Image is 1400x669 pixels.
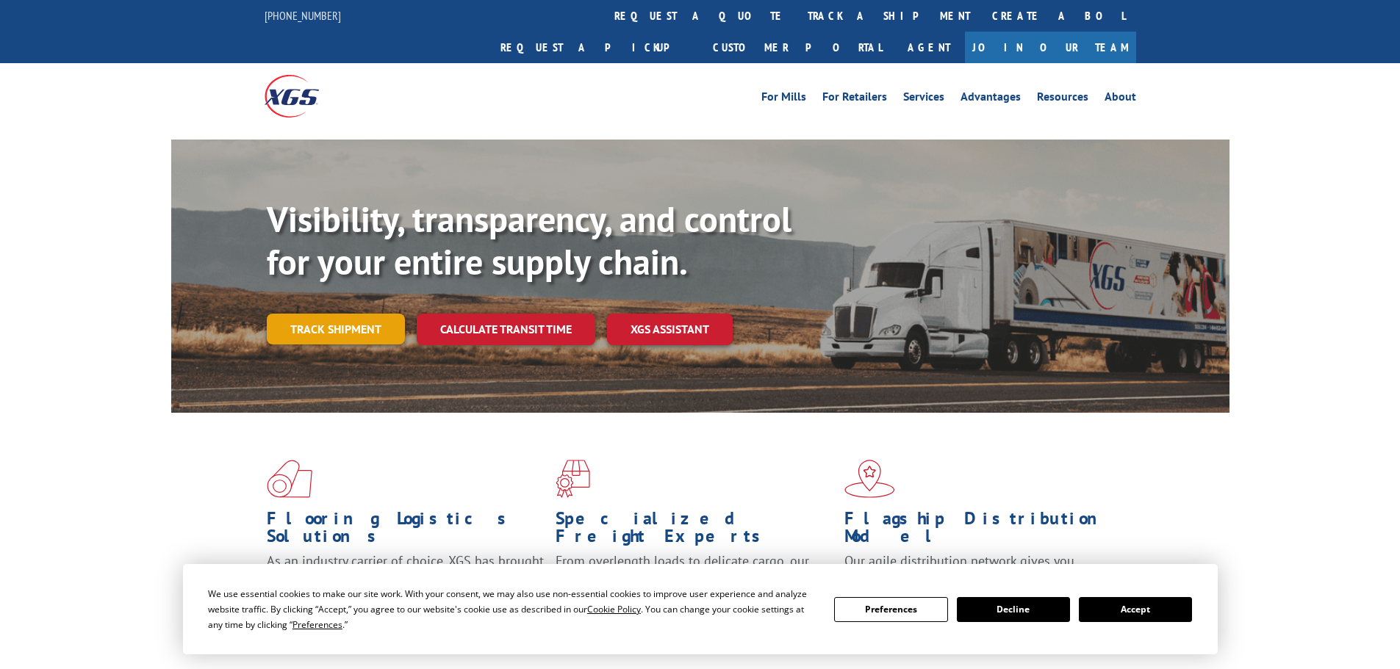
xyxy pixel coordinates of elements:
[844,552,1115,587] span: Our agile distribution network gives you nationwide inventory management on demand.
[587,603,641,615] span: Cookie Policy
[292,618,342,631] span: Preferences
[844,460,895,498] img: xgs-icon-flagship-distribution-model-red
[957,597,1070,622] button: Decline
[903,91,944,107] a: Services
[822,91,887,107] a: For Retailers
[965,32,1136,63] a: Join Our Team
[1079,597,1192,622] button: Accept
[208,586,816,632] div: We use essential cookies to make our site work. With your consent, we may also use non-essential ...
[267,314,405,344] a: Track shipment
[556,552,833,618] p: From overlength loads to delicate cargo, our experienced staff knows the best way to move your fr...
[267,196,791,284] b: Visibility, transparency, and control for your entire supply chain.
[417,314,595,345] a: Calculate transit time
[183,564,1218,654] div: Cookie Consent Prompt
[556,460,590,498] img: xgs-icon-focused-on-flooring-red
[702,32,893,63] a: Customer Portal
[834,597,947,622] button: Preferences
[961,91,1021,107] a: Advantages
[267,552,544,604] span: As an industry carrier of choice, XGS has brought innovation and dedication to flooring logistics...
[1105,91,1136,107] a: About
[1037,91,1088,107] a: Resources
[267,510,545,552] h1: Flooring Logistics Solutions
[607,314,733,345] a: XGS ASSISTANT
[844,510,1122,552] h1: Flagship Distribution Model
[893,32,965,63] a: Agent
[267,460,312,498] img: xgs-icon-total-supply-chain-intelligence-red
[761,91,806,107] a: For Mills
[489,32,702,63] a: Request a pickup
[265,8,341,23] a: [PHONE_NUMBER]
[556,510,833,552] h1: Specialized Freight Experts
